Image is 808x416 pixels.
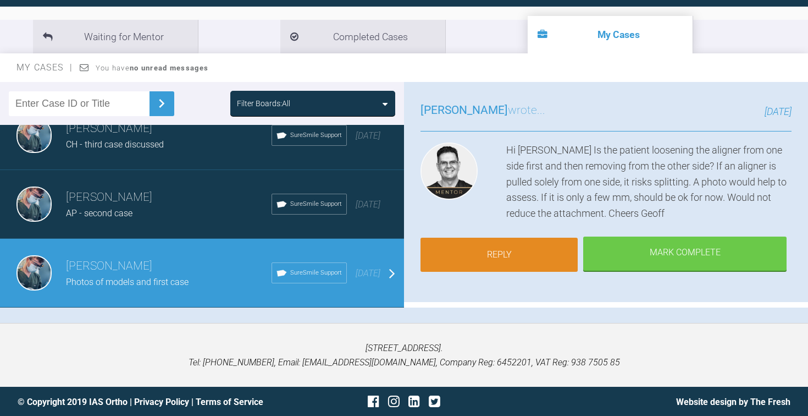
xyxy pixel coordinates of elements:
[16,255,52,291] img: Thomas Dobson
[583,237,787,271] div: Mark Complete
[280,20,445,53] li: Completed Cases
[9,91,150,116] input: Enter Case ID or Title
[506,143,792,222] div: Hi [PERSON_NAME] Is the patient loosening the aligner from one side first and then removing from ...
[290,199,342,209] span: SureSmile Support
[237,97,290,110] div: Filter Boards: All
[66,208,132,218] span: AP - second case
[16,187,52,222] img: Thomas Dobson
[420,238,578,272] a: Reply
[96,64,208,72] span: You have
[765,106,792,117] span: [DATE]
[33,20,198,53] li: Waiting for Mentor
[420,101,545,120] h3: wrote...
[18,395,275,409] div: © Copyright 2019 IAS Ortho | |
[16,62,73,73] span: My Cases
[356,268,380,278] span: [DATE]
[66,257,272,276] h3: [PERSON_NAME]
[290,130,342,140] span: SureSmile Support
[18,341,790,369] p: [STREET_ADDRESS]. Tel: [PHONE_NUMBER], Email: [EMAIL_ADDRESS][DOMAIN_NAME], Company Reg: 6452201,...
[528,16,693,53] li: My Cases
[420,103,508,117] span: [PERSON_NAME]
[134,397,189,407] a: Privacy Policy
[66,139,164,150] span: CH - third case discussed
[290,268,342,278] span: SureSmile Support
[16,118,52,153] img: Thomas Dobson
[66,119,272,138] h3: [PERSON_NAME]
[153,95,170,112] img: chevronRight.28bd32b0.svg
[676,397,790,407] a: Website design by The Fresh
[356,130,380,141] span: [DATE]
[130,64,208,72] strong: no unread messages
[66,188,272,207] h3: [PERSON_NAME]
[66,277,189,287] span: Photos of models and first case
[196,397,263,407] a: Terms of Service
[356,199,380,210] span: [DATE]
[420,143,478,200] img: Geoff Stone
